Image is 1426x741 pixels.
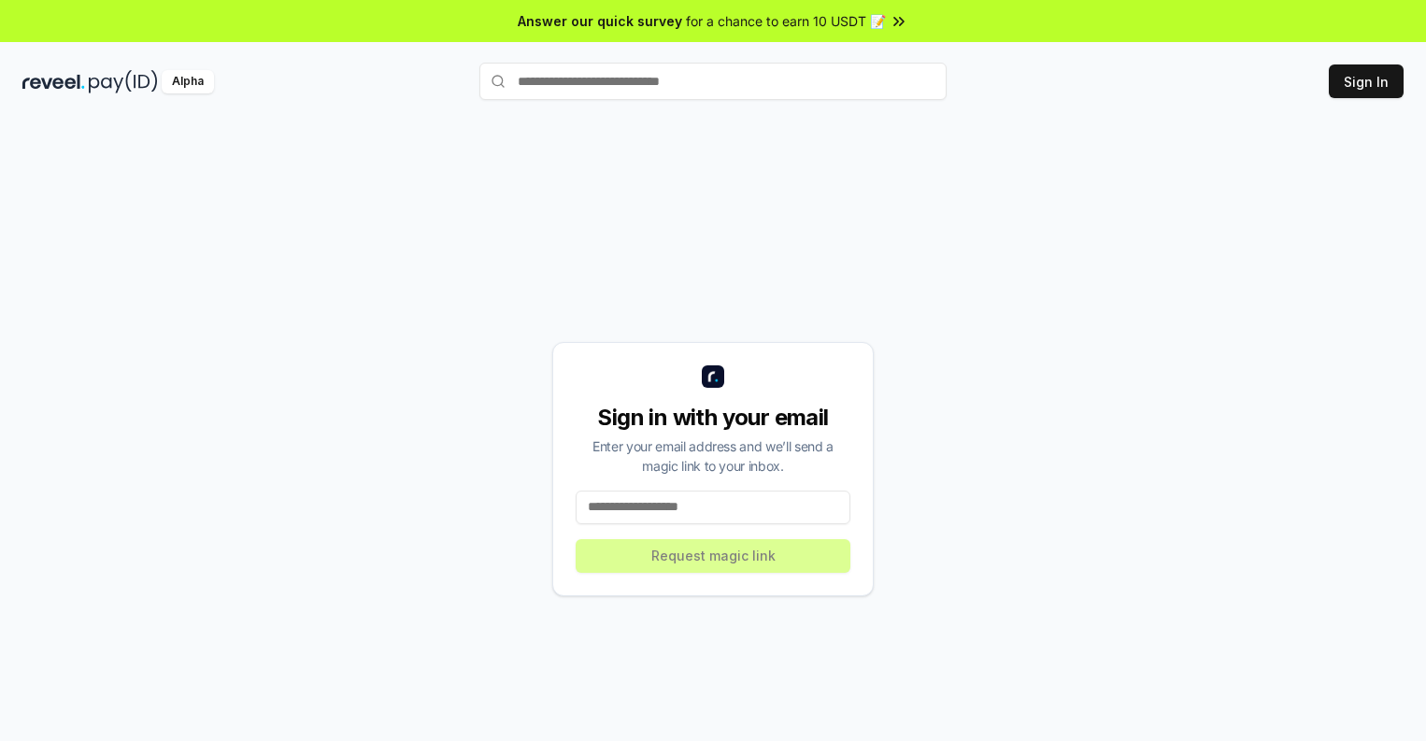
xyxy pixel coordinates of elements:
[22,70,85,93] img: reveel_dark
[518,11,682,31] span: Answer our quick survey
[576,436,850,476] div: Enter your email address and we’ll send a magic link to your inbox.
[1329,64,1404,98] button: Sign In
[702,365,724,388] img: logo_small
[162,70,214,93] div: Alpha
[89,70,158,93] img: pay_id
[576,403,850,433] div: Sign in with your email
[686,11,886,31] span: for a chance to earn 10 USDT 📝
